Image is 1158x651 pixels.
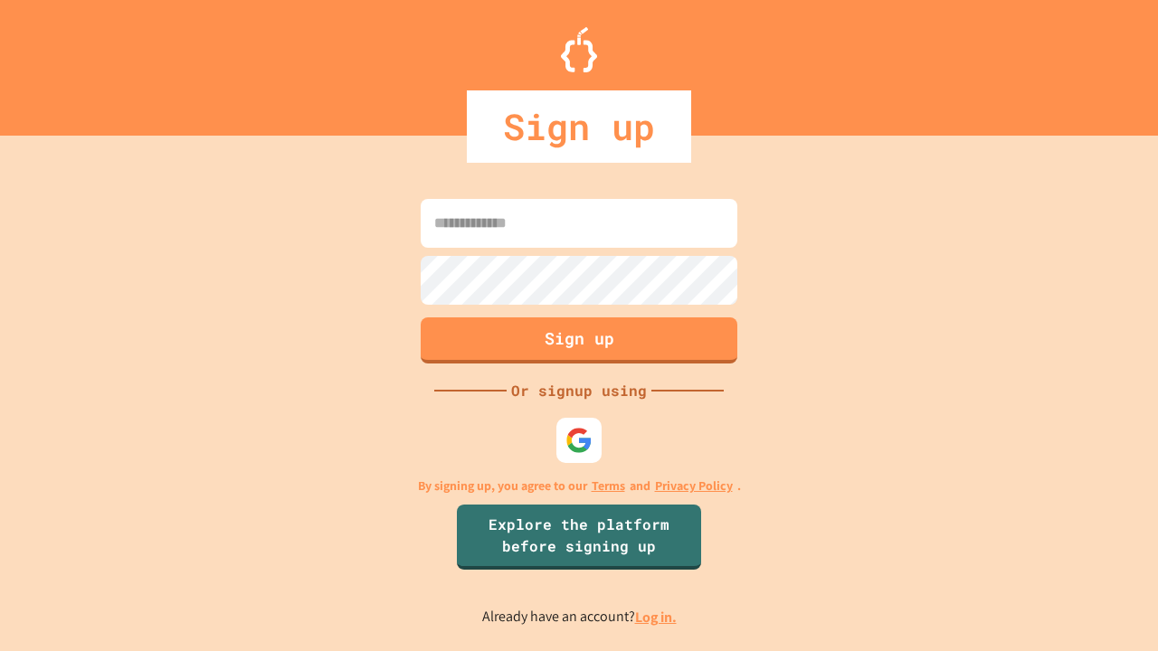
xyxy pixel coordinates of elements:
[507,380,651,401] div: Or signup using
[592,476,625,495] a: Terms
[421,317,737,363] button: Sign up
[482,606,677,628] p: Already have an account?
[1082,579,1140,633] iframe: chat widget
[418,476,741,495] p: By signing up, you agree to our and .
[457,505,701,570] a: Explore the platform before signing up
[655,476,733,495] a: Privacy Policy
[565,427,593,454] img: google-icon.svg
[1008,500,1140,577] iframe: chat widget
[635,608,677,627] a: Log in.
[467,90,691,163] div: Sign up
[561,27,597,72] img: Logo.svg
